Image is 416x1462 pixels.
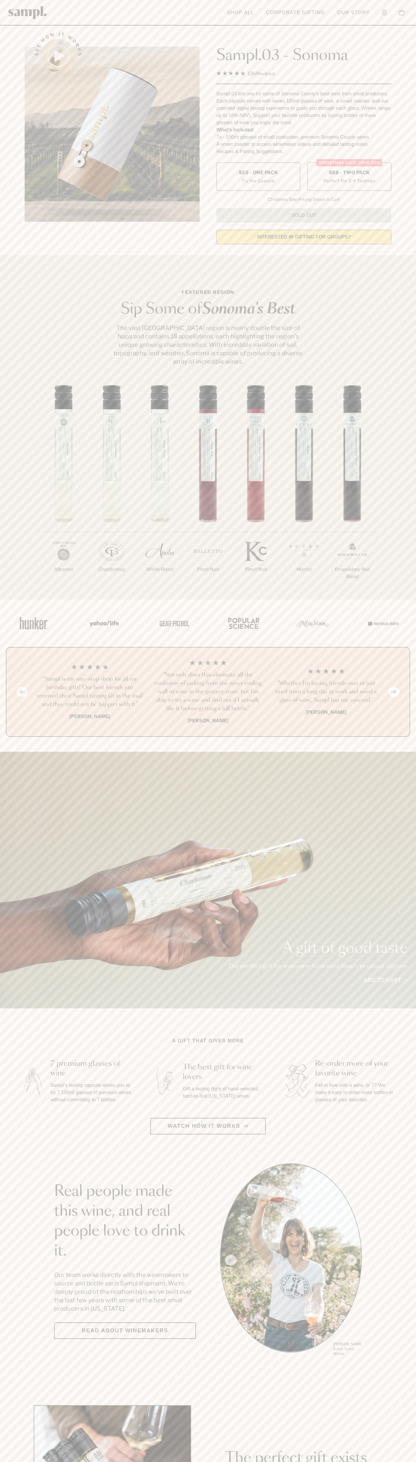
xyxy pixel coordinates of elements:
img: Artboard_6_04f9a106-072f-468a-bdd7-f11783b05722_x450.png [85,610,121,636]
img: Sampl logo [8,6,47,19]
li: 2 / 4 [154,659,262,724]
button: See how it works [41,39,75,73]
h3: 7 premium glasses of wine [50,1059,132,1078]
p: Sampl's tasting capsule allows you to try 7 100ml glasses of premium wines without committing to ... [50,1082,132,1103]
a: Corporate Gifting [263,6,328,19]
h3: “Sampl is my one-stop shop for all my birthday gifts! Our best friends just received their Sampl ... [36,675,144,709]
h3: “Whether I'm having friends over or just tired from a long day at work and need a glass of wine, ... [272,679,380,705]
li: 7 / 7 [328,385,376,600]
p: Pinot Noir [232,566,280,573]
img: Artboard_4_28b4d326-c26e-48f9-9c80-911f17d6414e_x450.png [225,610,261,636]
li: 5 / 7 [232,385,280,592]
li: A smart coaster to access winemaker videos and detailed tasting notes. [216,141,391,148]
p: Gift a tasting flight of hand-selected, hard-to-find [US_STATE] wines. [183,1085,265,1100]
p: Our team works directly with the winemakers to source and bottle each Sampl shipment. We’re deepl... [54,1271,196,1313]
b: [PERSON_NAME] [306,709,347,715]
li: 1 / 4 [36,659,144,724]
li: 2 / 7 [88,385,136,592]
span: $55 - One Pack [239,169,278,176]
li: Christmas Sale Pricing Shown In Cart [265,197,343,202]
a: Our Story [334,6,373,19]
li: 3 / 7 [136,385,184,592]
a: Add to cart [364,976,408,984]
div: 136Reviews [216,69,275,78]
b: [PERSON_NAME] [188,718,228,723]
div: Sampl.03 lets you try some of Sonoma County's best wine from small producers. Each capsule comes ... [216,90,391,126]
button: Next slide [388,687,399,697]
span: $88 - Two Pack [329,169,370,176]
h2: A gift that gives more [172,1037,244,1044]
p: The perfect gift for everyone from wine lovers to casual sippers. [228,962,408,970]
h3: Re-order more of your favorite wine [315,1059,397,1078]
a: interested in gifting for groups? [216,230,391,244]
img: Artboard_3_0b291449-6e8c-4d07-b2c2-3f3601a19cd1_x450.png [295,610,331,636]
img: Sampl.03 - Sonoma [25,47,200,222]
p: Chardonnay [88,566,136,573]
p: Proprietary Red Blend [328,566,376,580]
h2: Sip Some of [112,302,304,316]
h3: The best gift for wine lovers [183,1063,265,1082]
span: Reviews [256,71,275,76]
div: slide 1 [220,1163,362,1357]
p: Featured Region [112,289,304,296]
p: A gift of good taste [228,941,408,956]
li: 4 / 7 [184,385,232,592]
p: Pinot Noir [184,566,232,573]
a: Shop All [224,6,257,19]
h2: Real people made this wine, and real people love to drink it. [54,1182,196,1261]
div: Christmas SALE! Save 20% [317,159,382,166]
p: Fall in love with a wine, or 7? We make it easy to order more bottles or glasses of your favorites. [315,1082,397,1103]
p: White Blend [136,566,184,573]
b: [PERSON_NAME] [69,714,110,719]
li: Recipes & Pairing Suggestions [216,148,391,155]
strong: What’s Included: [216,127,255,132]
ul: carousel [220,1163,362,1357]
p: Merlot [280,566,328,573]
button: Watch how it works [150,1118,266,1134]
p: Albarino [40,566,88,573]
small: Try the Capsule [242,177,275,184]
button: Sold Out [216,208,391,223]
em: Sonoma's Best [202,302,295,316]
img: Artboard_7_5b34974b-f019-449e-91fb-745f8d0877ee_x450.png [364,610,400,636]
li: 1 / 7 [40,385,88,592]
span: 136 [248,71,256,76]
button: Previous slide [17,687,28,697]
p: [PERSON_NAME] Sutro, Sutro Wines [333,1342,362,1356]
li: 6 / 7 [280,385,328,592]
small: Perfect For 2-4 Tastings [323,177,375,184]
h1: Sampl.03 - Sonoma [216,47,391,65]
p: The vast [GEOGRAPHIC_DATA] region is nearly double the size of Napa and contains 18 appellations,... [112,324,304,366]
img: Artboard_1_c8cd28af-0030-4af1-819c-248e302c7f06_x450.png [16,610,52,636]
a: Read about Winemakers [54,1322,196,1339]
li: 7x - 100ml glasses of small production, premium Sonoma County wines [216,134,391,141]
li: 3 / 4 [272,659,380,724]
img: Artboard_5_7fdae55a-36fd-43f7-8bfd-f74a06a2878e_x450.png [155,610,191,636]
h3: “Not only does this eliminate all the confusion of picking from the never ending wall of wine in ... [154,671,262,713]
